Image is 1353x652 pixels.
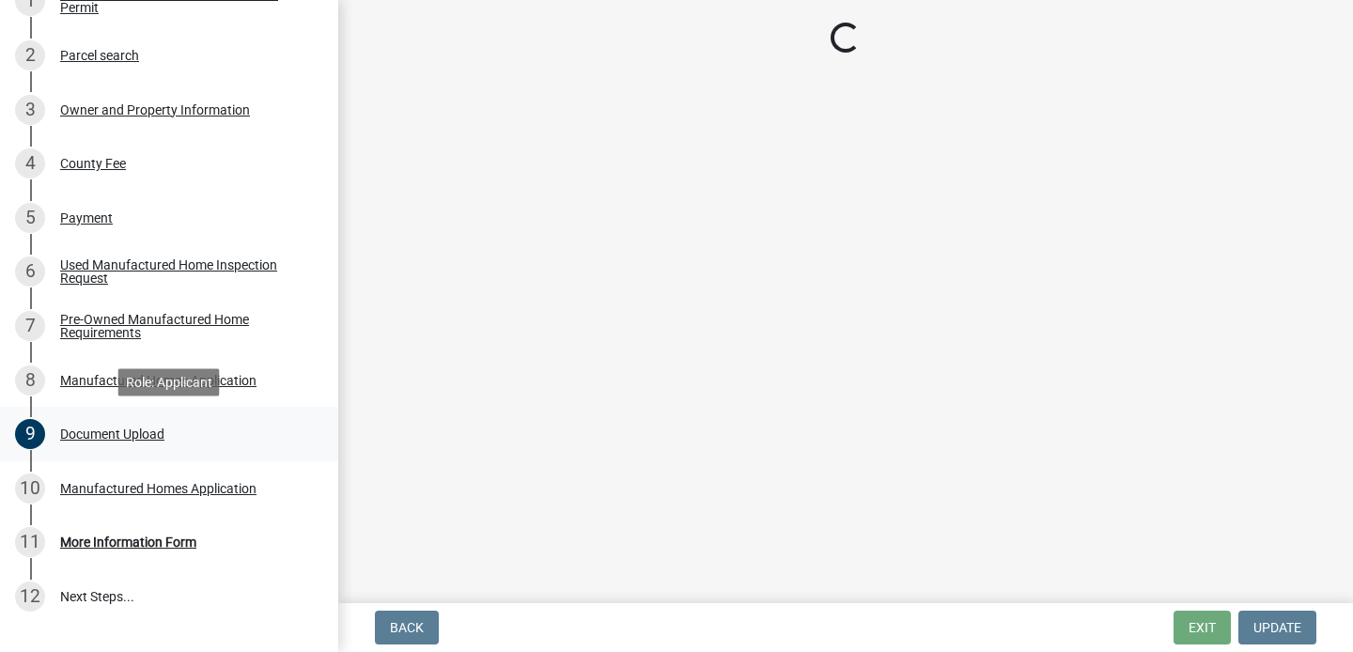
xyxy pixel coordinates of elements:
div: 3 [15,95,45,125]
div: Payment [60,211,113,225]
div: 12 [15,582,45,612]
div: Used Manufactured Home Inspection Request [60,258,308,285]
button: Back [375,611,439,644]
div: 6 [15,256,45,287]
div: Manufactured Homes Application [60,374,257,387]
div: County Fee [60,157,126,170]
div: Document Upload [60,427,164,441]
div: 9 [15,419,45,449]
div: 4 [15,148,45,179]
button: Update [1238,611,1316,644]
div: Role: Applicant [118,368,220,396]
div: Parcel search [60,49,139,62]
div: Pre-Owned Manufactured Home Requirements [60,313,308,339]
div: More Information Form [60,536,196,549]
span: Back [390,620,424,635]
div: 2 [15,40,45,70]
span: Update [1253,620,1301,635]
div: Manufactured Homes Application [60,482,257,495]
div: 7 [15,311,45,341]
div: 11 [15,527,45,557]
div: Owner and Property Information [60,103,250,116]
div: 8 [15,365,45,396]
button: Exit [1174,611,1231,644]
div: 10 [15,473,45,504]
div: 5 [15,203,45,233]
